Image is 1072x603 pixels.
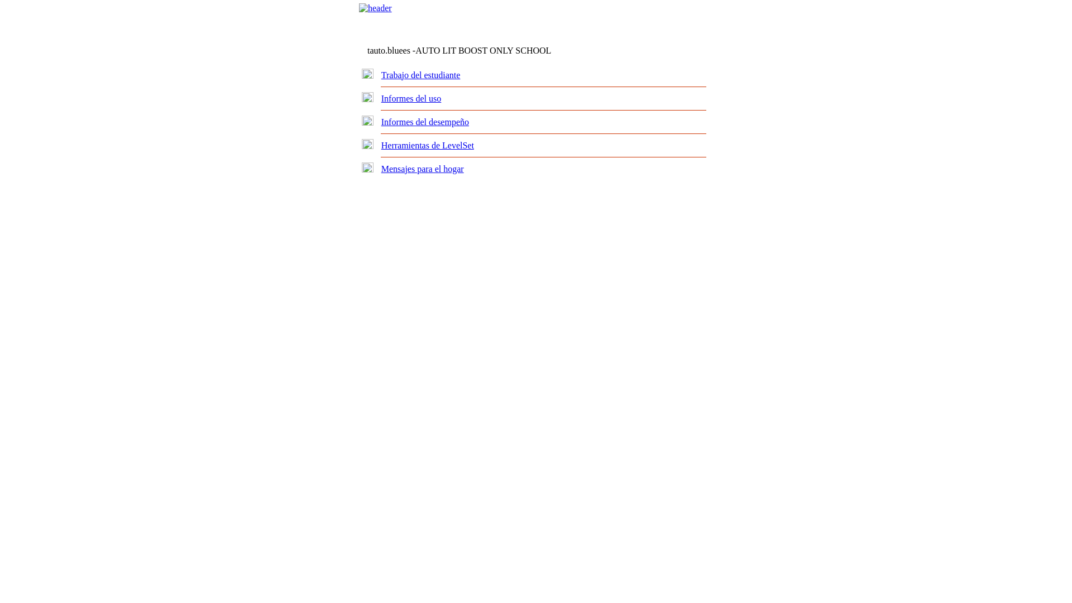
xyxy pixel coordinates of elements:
[381,117,469,127] a: Informes del desempeño
[362,139,374,149] img: plus.gif
[381,70,461,80] a: Trabajo del estudiante
[415,46,551,55] nobr: AUTO LIT BOOST ONLY SCHOOL
[381,94,442,103] a: Informes del uso
[359,3,392,13] img: header
[362,69,374,79] img: plus.gif
[367,46,573,56] td: tauto.bluees -
[381,164,464,174] a: Mensajes para el hogar
[362,116,374,126] img: plus.gif
[381,141,474,150] a: Herramientas de LevelSet
[362,92,374,102] img: plus.gif
[362,162,374,173] img: plus.gif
